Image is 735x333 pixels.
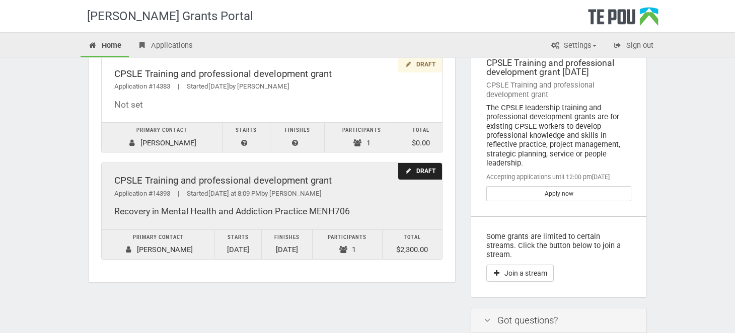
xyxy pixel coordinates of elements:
[275,125,319,136] div: Finishes
[261,229,312,259] td: [DATE]
[330,125,394,136] div: Participants
[486,232,631,260] p: Some grants are limited to certain streams. Click the button below to join a stream.
[267,232,307,243] div: Finishes
[388,232,437,243] div: Total
[114,189,429,199] div: Application #14393 Started by [PERSON_NAME]
[382,229,442,259] td: $2,300.00
[228,125,265,136] div: Starts
[114,100,429,110] div: Not set
[208,190,261,197] span: [DATE] at 8:09 PM
[399,123,443,152] td: $0.00
[486,173,631,182] div: Accepting applications until 12:00 pm[DATE]
[114,69,429,79] div: CPSLE Training and professional development grant
[486,103,631,168] div: The CPSLE leadership training and professional development grants are for existing CPSLE workers ...
[220,232,256,243] div: Starts
[398,56,442,73] div: Draft
[208,82,229,90] span: [DATE]
[102,123,223,152] td: [PERSON_NAME]
[605,35,661,57] a: Sign out
[318,232,377,243] div: Participants
[130,35,200,57] a: Applications
[170,190,187,197] span: |
[215,229,261,259] td: [DATE]
[107,125,217,136] div: Primary contact
[114,176,429,186] div: CPSLE Training and professional development grant
[404,125,437,136] div: Total
[107,232,209,243] div: Primary contact
[102,229,215,259] td: [PERSON_NAME]
[486,186,631,201] a: Apply now
[114,206,429,217] div: Recovery in Mental Health and Addiction Practice MENH706
[486,265,554,282] button: Join a stream
[324,123,399,152] td: 1
[486,58,631,77] div: CPSLE Training and professional development grant [DATE]
[486,80,631,99] div: CPSLE Training and professional development grant
[543,35,604,57] a: Settings
[588,7,658,32] div: Te Pou Logo
[170,82,187,90] span: |
[114,81,429,92] div: Application #14383 Started by [PERSON_NAME]
[81,35,129,57] a: Home
[312,229,382,259] td: 1
[398,163,442,180] div: Draft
